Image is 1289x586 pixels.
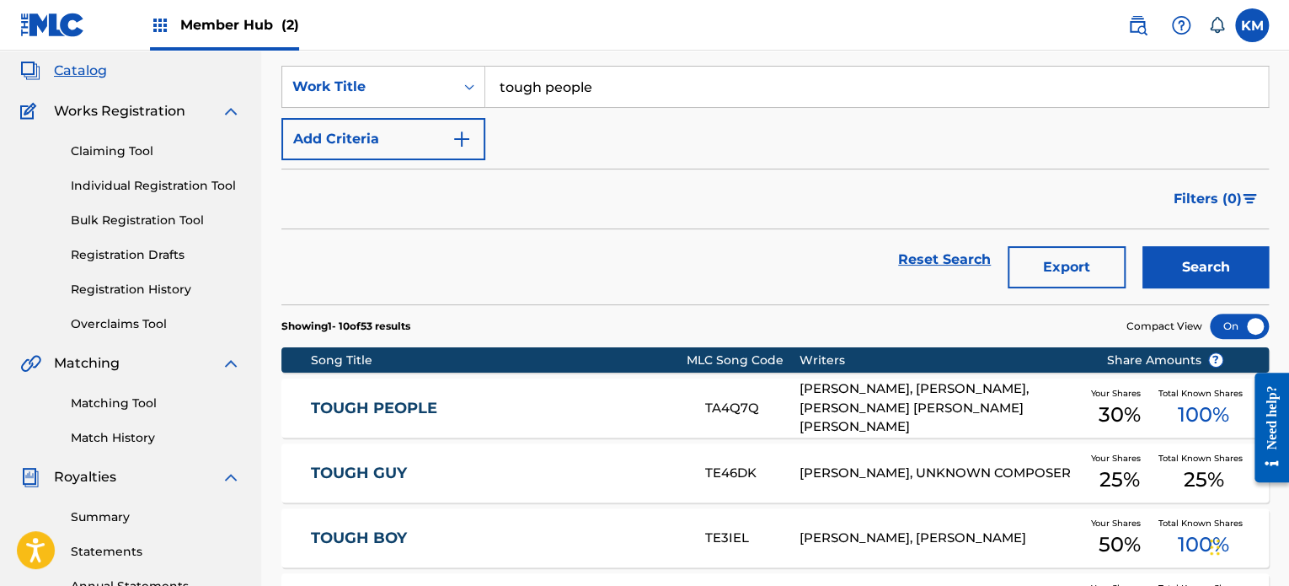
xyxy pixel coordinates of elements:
span: 50 % [1099,530,1141,560]
div: Work Title [292,77,444,97]
span: Your Shares [1091,452,1147,465]
a: Registration History [71,281,241,298]
img: Matching [20,353,41,374]
div: MLC Song Code [687,352,800,369]
div: Song Title [311,352,687,369]
span: Catalog [54,61,107,81]
button: Search [1142,246,1269,288]
div: TE3IEL [705,529,799,548]
span: Filters ( 0 ) [1174,189,1242,209]
span: Royalties [54,467,116,487]
a: TOUGH PEOPLE [311,399,682,418]
img: expand [221,353,241,374]
img: Top Rightsholders [150,15,170,35]
span: Total Known Shares [1158,452,1249,465]
span: Your Shares [1091,517,1147,530]
a: Matching Tool [71,395,241,412]
span: Matching [54,353,120,374]
img: Works Registration [20,101,42,121]
a: Overclaims Tool [71,315,241,333]
span: (2) [281,17,299,33]
span: 100 % [1178,530,1229,560]
span: 100 % [1178,400,1229,430]
span: Compact View [1126,319,1202,334]
a: TOUGH GUY [311,464,682,483]
a: Reset Search [890,241,999,278]
button: Filters (0) [1163,178,1269,220]
a: Individual Registration Tool [71,177,241,195]
a: Bulk Registration Tool [71,212,241,229]
span: Share Amounts [1107,352,1223,369]
img: Catalog [20,61,40,81]
button: Export [1008,246,1126,288]
a: Claiming Tool [71,142,241,160]
div: Help [1164,8,1198,42]
div: TA4Q7Q [705,399,799,418]
div: [PERSON_NAME], [PERSON_NAME] [800,529,1081,548]
img: MLC Logo [20,13,85,37]
a: Registration Drafts [71,246,241,264]
span: ? [1209,353,1222,367]
a: CatalogCatalog [20,61,107,81]
span: 25 % [1184,465,1224,495]
div: User Menu [1235,8,1269,42]
img: search [1127,15,1147,35]
div: Drag [1210,522,1220,573]
img: expand [221,101,241,121]
span: Member Hub [180,15,299,35]
a: Statements [71,543,241,561]
span: Total Known Shares [1158,517,1249,530]
img: expand [221,467,241,487]
form: Search Form [281,66,1269,304]
img: 9d2ae6d4665cec9f34b9.svg [452,129,472,149]
span: 30 % [1099,400,1141,430]
div: [PERSON_NAME], [PERSON_NAME], [PERSON_NAME] [PERSON_NAME] [PERSON_NAME] [800,379,1081,437]
span: Works Registration [54,101,185,121]
p: Showing 1 - 10 of 53 results [281,319,410,334]
iframe: Chat Widget [1205,505,1289,586]
img: help [1171,15,1191,35]
a: Summary [71,508,241,526]
span: Total Known Shares [1158,387,1249,400]
img: filter [1243,194,1257,204]
span: Your Shares [1091,387,1147,400]
button: Add Criteria [281,118,485,160]
div: TE46DK [705,464,799,483]
img: Royalties [20,467,40,487]
div: [PERSON_NAME], UNKNOWN COMPOSER [800,464,1081,483]
div: Notifications [1208,17,1225,34]
span: 25 % [1099,465,1140,495]
iframe: Resource Center [1242,360,1289,496]
a: Public Search [1121,8,1154,42]
div: Writers [800,352,1081,369]
a: TOUGH BOY [311,529,682,548]
a: Match History [71,429,241,447]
